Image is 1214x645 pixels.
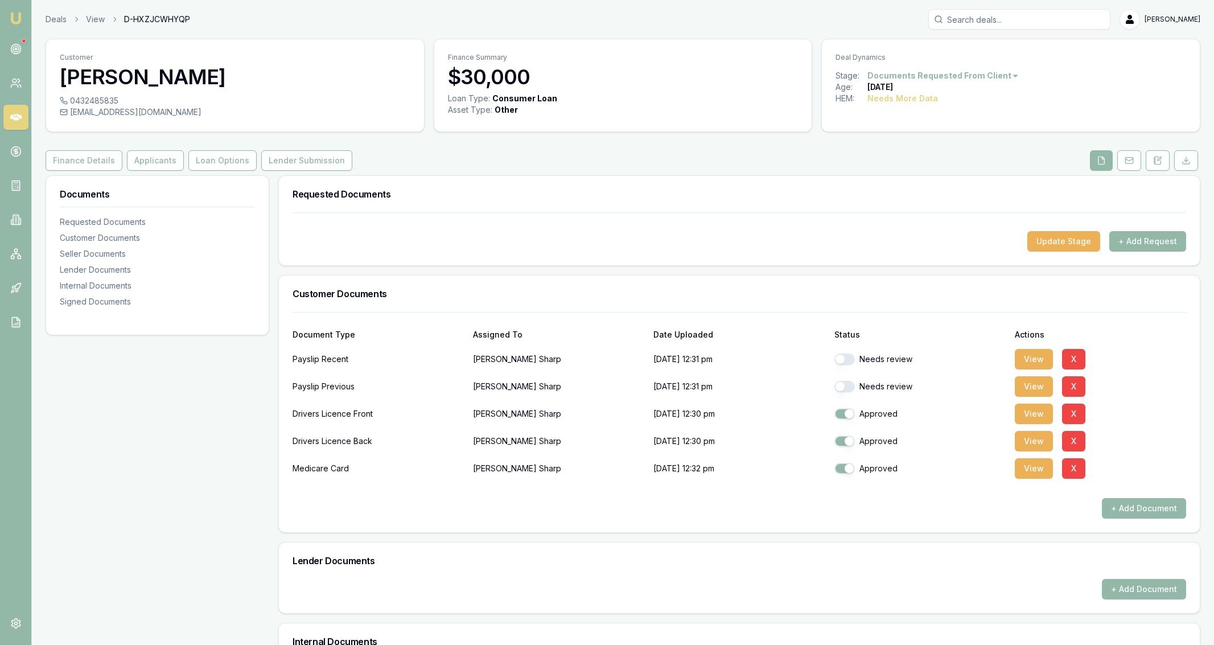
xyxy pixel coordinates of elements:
a: Finance Details [46,150,125,171]
div: Age: [836,81,867,93]
button: X [1062,404,1085,424]
button: X [1062,349,1085,369]
span: D-HXZJCWHYQP [124,14,190,25]
div: Lender Documents [60,264,255,276]
p: [DATE] 12:32 pm [653,457,825,480]
div: Payslip Recent [293,348,464,371]
h3: Lender Documents [293,556,1186,565]
button: + Add Request [1109,231,1186,252]
div: Approved [834,463,1006,474]
h3: $30,000 [448,65,799,88]
div: 0432485835 [60,95,410,106]
div: Stage: [836,70,867,81]
div: Medicare Card [293,457,464,480]
button: Finance Details [46,150,122,171]
p: [DATE] 12:31 pm [653,348,825,371]
button: Documents Requested From Client [867,70,1019,81]
div: Document Type [293,331,464,339]
p: Customer [60,53,410,62]
div: Needs review [834,354,1006,365]
img: emu-icon-u.png [9,11,23,25]
h3: Documents [60,190,255,199]
h3: Requested Documents [293,190,1186,199]
div: HEM: [836,93,867,104]
a: Lender Submission [259,150,355,171]
button: Applicants [127,150,184,171]
h3: [PERSON_NAME] [60,65,410,88]
a: Loan Options [186,150,259,171]
p: [PERSON_NAME] Sharp [473,375,644,398]
p: [DATE] 12:31 pm [653,375,825,398]
button: View [1015,431,1053,451]
div: Requested Documents [60,216,255,228]
p: [DATE] 12:30 pm [653,402,825,425]
div: Consumer Loan [492,93,557,104]
nav: breadcrumb [46,14,190,25]
div: Loan Type: [448,93,490,104]
p: [DATE] 12:30 pm [653,430,825,453]
a: View [86,14,105,25]
div: [DATE] [867,81,893,93]
div: Status [834,331,1006,339]
p: Finance Summary [448,53,799,62]
div: Internal Documents [60,280,255,291]
button: X [1062,431,1085,451]
div: Asset Type : [448,104,492,116]
div: Actions [1015,331,1186,339]
div: Payslip Previous [293,375,464,398]
input: Search deals [928,9,1110,30]
div: [EMAIL_ADDRESS][DOMAIN_NAME] [60,106,410,118]
button: View [1015,349,1053,369]
div: Date Uploaded [653,331,825,339]
p: [PERSON_NAME] Sharp [473,430,644,453]
button: X [1062,458,1085,479]
button: View [1015,458,1053,479]
div: Drivers Licence Front [293,402,464,425]
div: Other [495,104,518,116]
div: Drivers Licence Back [293,430,464,453]
button: + Add Document [1102,579,1186,599]
span: [PERSON_NAME] [1145,15,1200,24]
p: Deal Dynamics [836,53,1186,62]
p: [PERSON_NAME] Sharp [473,402,644,425]
p: [PERSON_NAME] Sharp [473,348,644,371]
div: Needs review [834,381,1006,392]
h3: Customer Documents [293,289,1186,298]
div: Seller Documents [60,248,255,260]
a: Deals [46,14,67,25]
button: X [1062,376,1085,397]
div: Customer Documents [60,232,255,244]
button: View [1015,404,1053,424]
button: + Add Document [1102,498,1186,519]
a: Applicants [125,150,186,171]
div: Approved [834,408,1006,420]
div: Assigned To [473,331,644,339]
div: Needs More Data [867,93,938,104]
p: [PERSON_NAME] Sharp [473,457,644,480]
button: Lender Submission [261,150,352,171]
button: Loan Options [188,150,257,171]
button: View [1015,376,1053,397]
div: Signed Documents [60,296,255,307]
button: Update Stage [1027,231,1100,252]
div: Approved [834,436,1006,447]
